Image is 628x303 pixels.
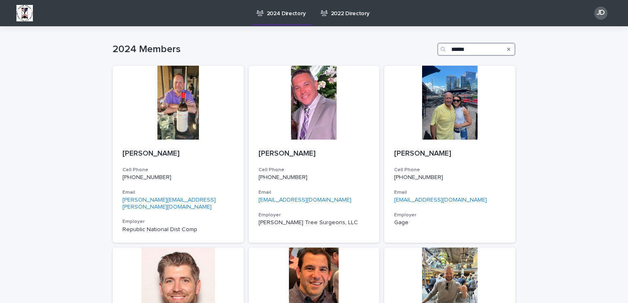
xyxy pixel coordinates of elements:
[394,174,443,180] a: [PHONE_NUMBER]
[384,66,515,243] a: [PERSON_NAME]Cell Phone[PHONE_NUMBER]Email[EMAIL_ADDRESS][DOMAIN_NAME]EmployerGage
[594,7,607,20] div: JD
[113,44,434,55] h1: 2024 Members
[394,167,506,173] h3: Cell Phone
[394,197,487,203] a: [EMAIL_ADDRESS][DOMAIN_NAME]
[437,43,515,56] input: Search
[122,218,234,225] h3: Employer
[122,189,234,196] h3: Email
[394,189,506,196] h3: Email
[259,174,307,180] a: [PHONE_NUMBER]
[394,149,506,158] p: [PERSON_NAME]
[249,66,380,243] a: [PERSON_NAME]Cell Phone[PHONE_NUMBER]Email[EMAIL_ADDRESS][DOMAIN_NAME]Employer[PERSON_NAME] Tree ...
[122,174,171,180] a: [PHONE_NUMBER]
[259,149,370,158] p: [PERSON_NAME]
[259,197,351,203] a: [EMAIL_ADDRESS][DOMAIN_NAME]
[259,167,370,173] h3: Cell Phone
[122,226,234,233] p: Republic National Dist Comp
[259,189,370,196] h3: Email
[122,167,234,173] h3: Cell Phone
[122,149,234,158] p: [PERSON_NAME]
[113,66,244,243] a: [PERSON_NAME]Cell Phone[PHONE_NUMBER]Email[PERSON_NAME][EMAIL_ADDRESS][PERSON_NAME][DOMAIN_NAME]E...
[394,212,506,218] h3: Employer
[122,197,216,210] a: [PERSON_NAME][EMAIL_ADDRESS][PERSON_NAME][DOMAIN_NAME]
[259,219,370,226] p: [PERSON_NAME] Tree Surgeons, LLC
[394,219,506,226] p: Gage
[259,212,370,218] h3: Employer
[16,5,33,21] img: BsxibNoaTPe9uU9VL587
